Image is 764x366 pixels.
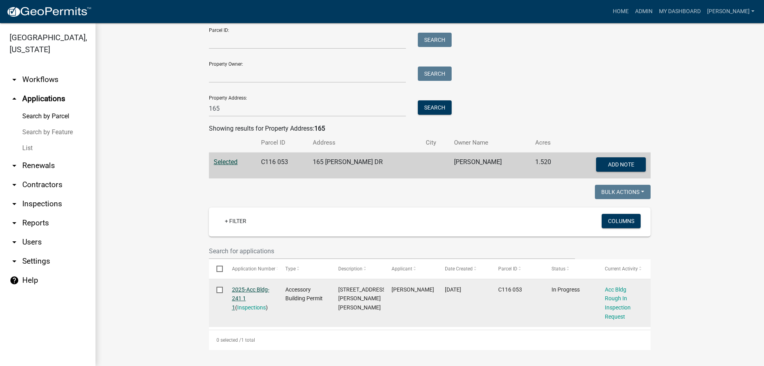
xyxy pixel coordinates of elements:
[596,157,646,172] button: Add Note
[10,256,19,266] i: arrow_drop_down
[224,259,277,278] datatable-header-cell: Application Number
[232,266,275,272] span: Application Number
[338,286,387,311] span: 165 Helen Dr Byron GA 31008
[331,259,384,278] datatable-header-cell: Description
[445,266,473,272] span: Date Created
[209,243,575,259] input: Search for applications
[10,276,19,285] i: help
[605,266,638,272] span: Current Activity
[285,286,323,302] span: Accessory Building Permit
[209,330,651,350] div: 1 total
[552,286,580,293] span: In Progress
[10,180,19,190] i: arrow_drop_down
[232,286,269,311] a: 2025-Acc Bldg-241 1 1
[10,94,19,104] i: arrow_drop_up
[10,75,19,84] i: arrow_drop_down
[491,259,544,278] datatable-header-cell: Parcel ID
[530,133,567,152] th: Acres
[449,153,530,179] td: [PERSON_NAME]
[437,259,491,278] datatable-header-cell: Date Created
[237,304,266,311] a: Inspections
[595,185,651,199] button: Bulk Actions
[449,133,530,152] th: Owner Name
[418,33,452,47] button: Search
[10,237,19,247] i: arrow_drop_down
[218,214,253,228] a: + Filter
[605,286,631,320] a: Acc Bldg Rough In Inspection Request
[445,286,461,293] span: 06/27/2025
[256,133,308,152] th: Parcel ID
[256,153,308,179] td: C116 053
[285,266,296,272] span: Type
[610,4,632,19] a: Home
[214,158,238,166] a: Selected
[632,4,656,19] a: Admin
[10,161,19,170] i: arrow_drop_down
[392,286,434,293] span: Joshua
[421,133,449,152] th: City
[209,259,224,278] datatable-header-cell: Select
[498,266,517,272] span: Parcel ID
[530,153,567,179] td: 1.520
[392,266,412,272] span: Applicant
[10,218,19,228] i: arrow_drop_down
[608,161,634,168] span: Add Note
[314,125,325,132] strong: 165
[384,259,437,278] datatable-header-cell: Applicant
[552,266,565,272] span: Status
[338,266,363,272] span: Description
[544,259,597,278] datatable-header-cell: Status
[308,153,421,179] td: 165 [PERSON_NAME] DR
[232,285,270,312] div: ( )
[216,337,241,343] span: 0 selected /
[418,67,452,81] button: Search
[602,214,641,228] button: Columns
[656,4,704,19] a: My Dashboard
[10,199,19,209] i: arrow_drop_down
[597,259,651,278] datatable-header-cell: Current Activity
[418,100,452,115] button: Search
[704,4,758,19] a: [PERSON_NAME]
[209,124,651,133] div: Showing results for Property Address:
[498,286,522,293] span: C116 053
[277,259,331,278] datatable-header-cell: Type
[308,133,421,152] th: Address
